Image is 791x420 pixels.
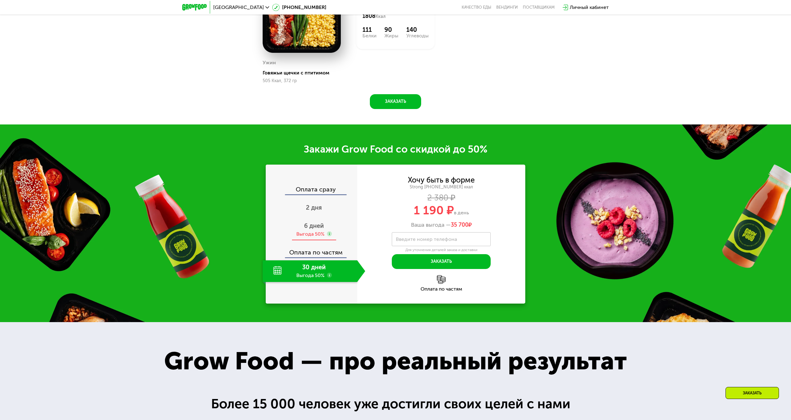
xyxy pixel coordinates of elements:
a: Качество еды [462,5,491,10]
div: Оплата по частям [266,243,357,257]
span: 1 190 ₽ [414,203,454,217]
div: Белки [362,33,377,38]
div: Strong [PHONE_NUMBER] ккал [357,184,525,190]
div: Более 15 000 человек уже достигли своих целей с нами [211,394,580,414]
a: [PHONE_NUMBER] [272,4,326,11]
span: 2 дня [306,204,322,211]
div: Оплата сразу [266,186,357,194]
div: Оплата по частям [357,287,525,292]
label: Введите номер телефона [396,237,457,241]
span: [GEOGRAPHIC_DATA] [213,5,264,10]
div: Заказать [725,387,779,399]
span: ₽ [451,222,472,229]
a: Вендинги [496,5,518,10]
span: Ккал [375,14,386,19]
div: Жиры [384,33,398,38]
div: Выгода 50% [296,231,324,237]
div: Углеводы [406,33,429,38]
div: 90 [384,26,398,33]
span: 35 700 [451,221,468,228]
div: Ваша выгода — [357,222,525,229]
img: l6xcnZfty9opOoJh.png [437,275,446,284]
div: Личный кабинет [570,4,609,11]
div: Grow Food — про реальный результат [146,342,645,380]
div: 140 [406,26,429,33]
span: 6 дней [304,222,324,229]
span: в день [454,210,469,216]
div: Говяжьи щечки с птитимом [263,70,346,76]
div: Ужин [263,58,276,67]
div: Для уточнения деталей заказа и доставки [392,248,491,253]
div: 505 Ккал, 372 гр [263,78,341,83]
div: Хочу быть в форме [408,177,475,183]
div: 111 [362,26,377,33]
button: Заказать [392,254,491,269]
div: 2 380 ₽ [357,195,525,201]
button: Заказать [370,94,421,109]
span: 1808 [362,13,375,19]
div: поставщикам [523,5,555,10]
